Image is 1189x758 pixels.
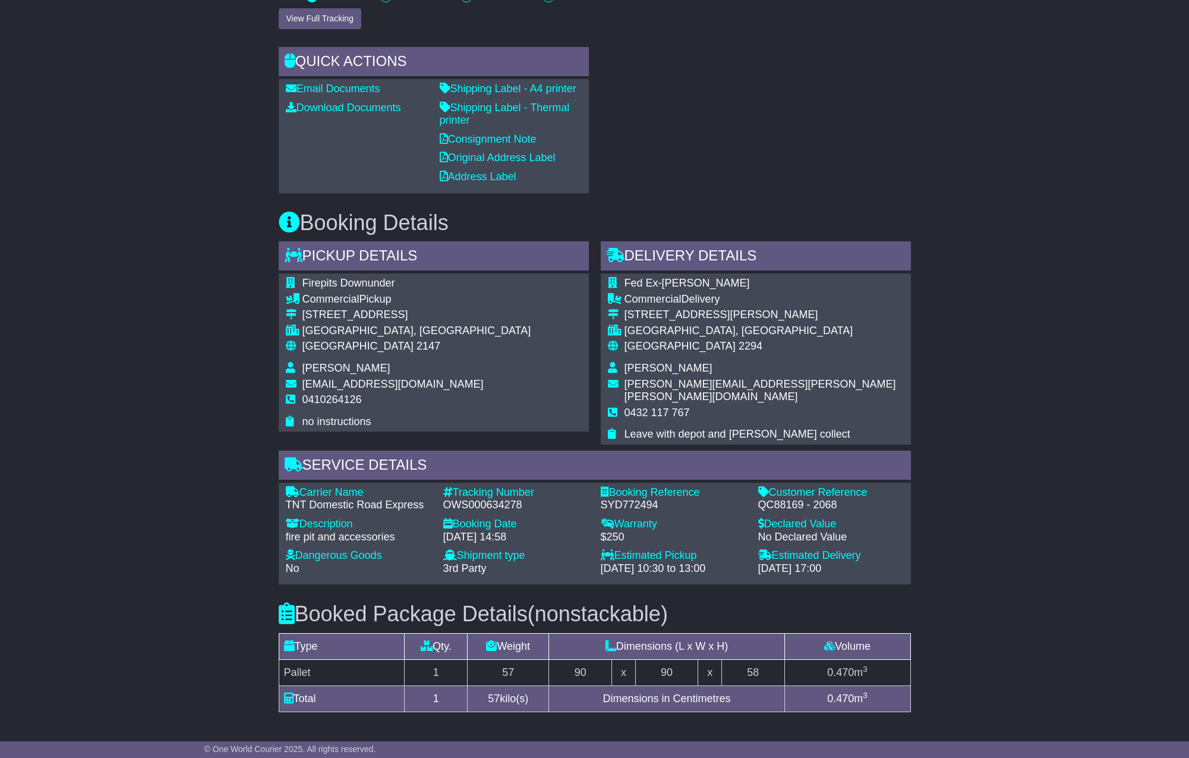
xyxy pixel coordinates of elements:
td: Qty. [405,633,468,659]
a: Email Documents [286,83,380,95]
div: No Declared Value [758,531,904,544]
span: [PERSON_NAME] [302,362,390,374]
div: Estimated Pickup [601,549,746,562]
span: (nonstackable) [528,602,668,626]
h3: Booked Package Details [279,602,911,626]
div: [DATE] 17:00 [758,562,904,575]
span: 57 [488,693,500,704]
span: [PERSON_NAME][EMAIL_ADDRESS][PERSON_NAME][PERSON_NAME][DOMAIN_NAME] [625,378,896,403]
td: 90 [549,659,612,685]
div: Estimated Delivery [758,549,904,562]
span: © One World Courier 2025. All rights reserved. [204,744,376,754]
td: m [784,659,910,685]
td: Type [279,633,405,659]
a: Consignment Note [440,133,537,145]
td: 1 [405,685,468,712]
td: Dimensions (L x W x H) [549,633,784,659]
a: Download Documents [286,102,401,114]
span: 2294 [739,340,762,352]
div: OWS000634278 [443,499,589,512]
div: Booking Date [443,518,589,531]
div: [DATE] 14:58 [443,531,589,544]
td: Dimensions in Centimetres [549,685,784,712]
div: [STREET_ADDRESS][PERSON_NAME] [625,309,904,322]
sup: 3 [863,665,868,674]
td: Pallet [279,659,405,685]
div: Tracking Number [443,486,589,499]
span: Commercial [625,293,682,305]
div: Service Details [279,451,911,483]
td: Volume [784,633,910,659]
div: Carrier Name [286,486,431,499]
td: 1 [405,659,468,685]
button: View Full Tracking [279,8,361,29]
span: 0.470 [827,666,854,678]
span: Fed Ex-[PERSON_NAME] [625,277,750,289]
div: Pickup Details [279,241,589,273]
div: Booking Reference [601,486,746,499]
div: Shipment type [443,549,589,562]
div: fire pit and accessories [286,531,431,544]
sup: 3 [863,691,868,700]
div: [STREET_ADDRESS] [302,309,531,322]
span: Leave with depot and [PERSON_NAME] collect [625,428,850,440]
div: QC88169 - 2068 [758,499,904,512]
td: 58 [721,659,784,685]
div: [GEOGRAPHIC_DATA], [GEOGRAPHIC_DATA] [625,325,904,338]
a: Original Address Label [440,152,556,163]
span: Firepits Downunder [302,277,395,289]
a: Shipping Label - A4 printer [440,83,576,95]
a: Address Label [440,171,516,183]
div: Pickup [302,293,531,306]
div: [DATE] 10:30 to 13:00 [601,562,746,575]
a: Shipping Label - Thermal printer [440,102,570,127]
div: Quick Actions [279,47,589,79]
td: x [698,659,721,685]
div: SYD772494 [601,499,746,512]
span: 0.470 [827,693,854,704]
div: Customer Reference [758,486,904,499]
div: Description [286,518,431,531]
div: [GEOGRAPHIC_DATA], [GEOGRAPHIC_DATA] [302,325,531,338]
td: Weight [468,633,549,659]
div: Delivery Details [601,241,911,273]
span: 3rd Party [443,562,487,574]
div: Warranty [601,518,746,531]
td: 57 [468,659,549,685]
div: $250 [601,531,746,544]
td: m [784,685,910,712]
td: 90 [635,659,698,685]
span: 0410264126 [302,394,362,405]
span: [GEOGRAPHIC_DATA] [625,340,736,352]
span: no instructions [302,416,371,427]
span: No [286,562,299,574]
td: Total [279,685,405,712]
span: Commercial [302,293,359,305]
span: 0432 117 767 [625,407,690,419]
div: Dangerous Goods [286,549,431,562]
div: Delivery [625,293,904,306]
td: x [612,659,635,685]
span: [EMAIL_ADDRESS][DOMAIN_NAME] [302,378,484,390]
span: [PERSON_NAME] [625,362,712,374]
span: [GEOGRAPHIC_DATA] [302,340,414,352]
span: 2147 [417,340,440,352]
h3: Booking Details [279,211,911,235]
td: kilo(s) [468,685,549,712]
div: TNT Domestic Road Express [286,499,431,512]
div: Declared Value [758,518,904,531]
